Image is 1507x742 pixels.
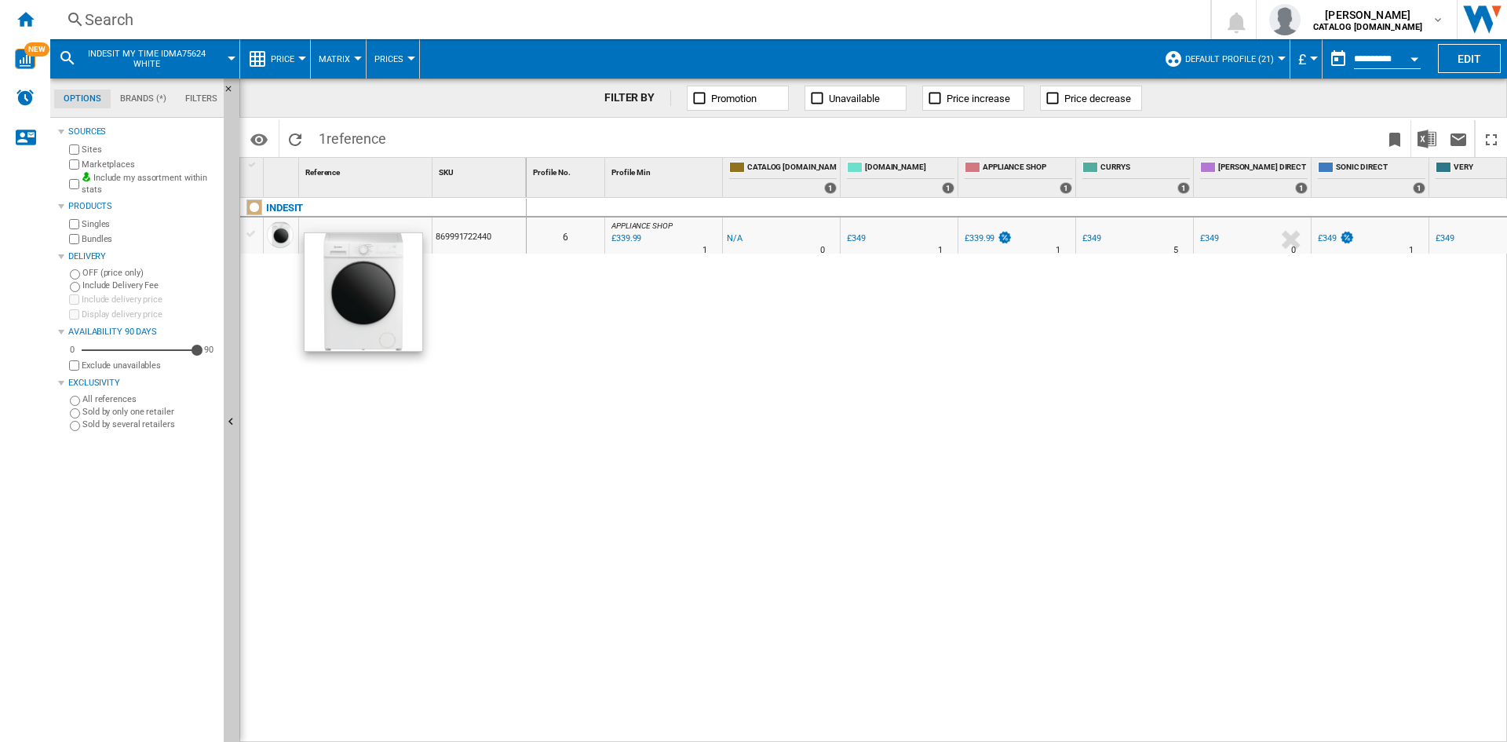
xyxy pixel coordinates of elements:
button: Download in Excel [1411,120,1443,157]
span: Promotion [711,93,757,104]
button: Price increase [922,86,1024,111]
button: Maximize [1476,120,1507,157]
div: INDESIT MY TIME IDMA75624 WHITE [58,39,232,79]
div: 0 [66,344,78,356]
div: [PERSON_NAME] DIRECT 1 offers sold by HUGHES DIRECT [1197,158,1311,197]
span: Profile No. [533,168,571,177]
div: Reference Sort None [302,158,432,182]
input: All references [70,396,80,406]
div: Delivery Time : 1 day [702,243,707,258]
div: CURRYS 1 offers sold by CURRYS [1079,158,1193,197]
input: Display delivery price [69,309,79,320]
label: Display delivery price [82,309,217,320]
div: Products [68,200,217,213]
button: £ [1298,39,1314,79]
label: All references [82,393,217,405]
img: alerts-logo.svg [16,88,35,107]
span: Price [271,54,294,64]
div: £349 [1315,231,1355,247]
label: Exclude unavailables [82,360,217,371]
md-tab-item: Options [54,90,111,108]
input: Sold by several retailers [70,421,80,431]
div: Sort None [530,158,604,182]
span: Profile Min [611,168,651,177]
div: Click to filter on that brand [266,199,303,217]
div: Sort None [267,158,298,182]
img: mysite-bg-18x18.png [82,172,91,181]
div: FILTER BY [604,90,671,106]
img: wise-card.svg [15,49,35,69]
input: Sold by only one retailer [70,408,80,419]
div: Delivery Time : 1 day [1056,243,1060,258]
div: Availability 90 Days [68,326,217,338]
div: Delivery Time : 5 days [1173,243,1178,258]
span: Price increase [947,93,1010,104]
label: Singles [82,218,217,230]
button: INDESIT MY TIME IDMA75624 WHITE [83,39,225,79]
span: [PERSON_NAME] [1313,7,1422,23]
button: Default profile (21) [1185,39,1282,79]
button: Send this report by email [1443,120,1474,157]
div: Delivery Time : 0 day [820,243,825,258]
div: 869991722440 [432,217,526,254]
div: SONIC DIRECT 1 offers sold by SONIC DIRECT [1315,158,1429,197]
div: £349 [845,231,866,247]
div: Exclusivity [68,377,217,389]
button: Hide [224,79,243,107]
input: Singles [69,219,79,229]
div: 1 offers sold by HUGHES DIRECT [1295,182,1308,194]
label: Sites [82,144,217,155]
span: SKU [439,168,454,177]
span: Price decrease [1064,93,1131,104]
div: £349 [847,233,866,243]
div: MY TIME IDMA75624 WHITE [306,219,417,255]
span: [PERSON_NAME] DIRECT [1218,162,1308,175]
md-menu: Currency [1290,39,1323,79]
span: Unavailable [829,93,880,104]
div: £349 [1198,231,1219,247]
span: Prices [374,54,403,64]
span: Default profile (21) [1185,54,1274,64]
md-tab-item: Brands (*) [111,90,176,108]
span: CURRYS [1100,162,1190,175]
label: Bundles [82,233,217,245]
button: Edit [1438,44,1501,73]
span: NEW [24,42,49,57]
button: Reload [279,120,311,157]
img: excel-24x24.png [1418,130,1436,148]
span: Matrix [319,54,350,64]
div: 90 [200,344,217,356]
button: Prices [374,39,411,79]
img: profile.jpg [1269,4,1301,35]
div: £349 [1436,233,1454,243]
div: Profile No. Sort None [530,158,604,182]
div: Sources [68,126,217,138]
div: Delivery [68,250,217,263]
label: OFF (price only) [82,267,217,279]
md-tab-item: Filters [176,90,227,108]
div: Delivery Time : 1 day [1409,243,1414,258]
label: Include Delivery Fee [82,280,217,291]
span: CATALOG [DOMAIN_NAME] [747,162,837,175]
div: Default profile (21) [1164,39,1282,79]
span: Reference [305,168,340,177]
div: SKU Sort None [436,158,526,182]
span: SONIC DIRECT [1336,162,1425,175]
label: Sold by only one retailer [82,406,217,418]
button: Matrix [319,39,358,79]
label: Include delivery price [82,294,217,305]
img: promotionV3.png [1339,231,1355,244]
input: Include delivery price [69,294,79,305]
div: £349 [1433,231,1454,247]
div: [DOMAIN_NAME] 1 offers sold by AO.COM [844,158,958,197]
button: Promotion [687,86,789,111]
div: APPLIANCE SHOP 1 offers sold by APPLIANCE SHOP [961,158,1075,197]
input: Include my assortment within stats [69,174,79,194]
button: Price [271,39,302,79]
button: Open calendar [1400,42,1429,71]
span: [DOMAIN_NAME] [865,162,954,175]
div: 1 offers sold by APPLIANCE SHOP [1060,182,1072,194]
div: £349 [1200,233,1219,243]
